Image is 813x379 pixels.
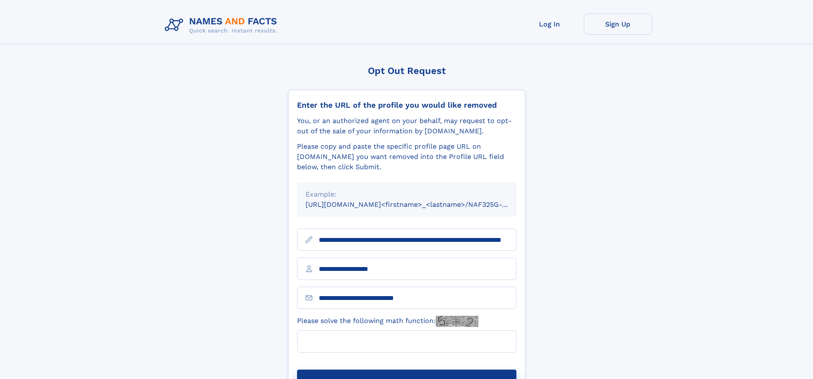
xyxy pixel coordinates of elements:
div: Enter the URL of the profile you would like removed [297,100,516,110]
a: Log In [516,14,584,35]
label: Please solve the following math function: [297,316,478,327]
div: You, or an authorized agent on your behalf, may request to opt-out of the sale of your informatio... [297,116,516,136]
div: Please copy and paste the specific profile page URL on [DOMAIN_NAME] you want removed into the Pr... [297,141,516,172]
div: Example: [306,189,508,200]
div: Opt Out Request [288,65,525,76]
a: Sign Up [584,14,652,35]
small: [URL][DOMAIN_NAME]<firstname>_<lastname>/NAF325G-xxxxxxxx [306,200,533,209]
img: Logo Names and Facts [161,14,284,37]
